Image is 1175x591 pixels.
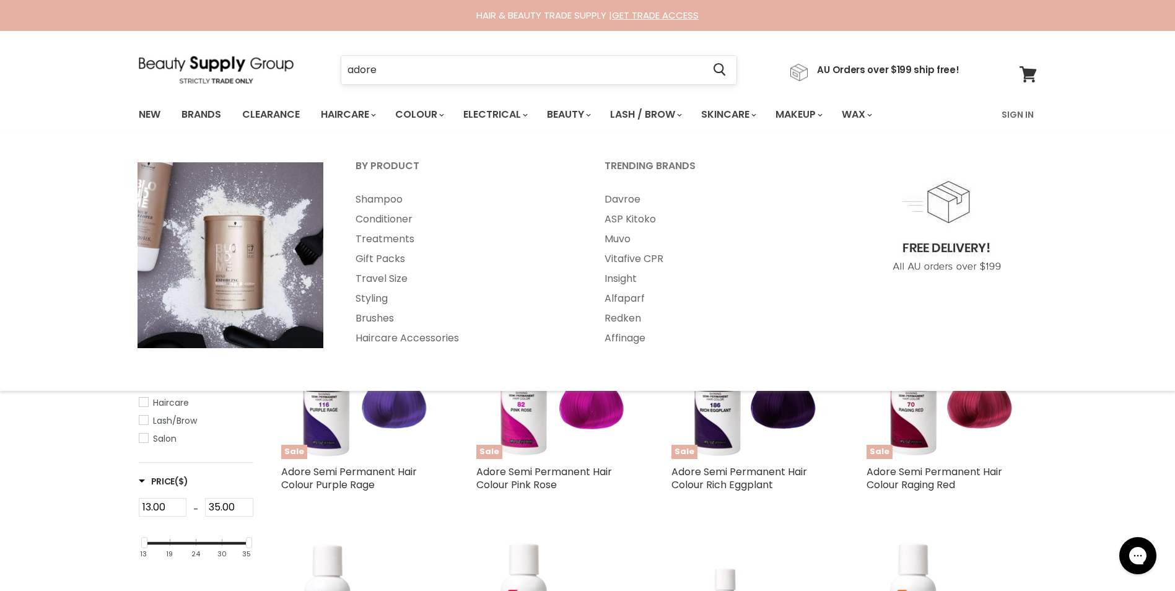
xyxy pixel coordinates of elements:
div: - [186,498,205,520]
a: Haircare [312,102,383,128]
a: Affinage [589,328,836,348]
a: Makeup [766,102,830,128]
a: Colour [386,102,452,128]
span: Sale [281,445,307,459]
span: Sale [476,445,502,459]
span: Sale [867,445,893,459]
a: By Product [340,156,587,187]
input: Search [341,56,704,84]
a: Trending Brands [589,156,836,187]
div: 24 [191,550,200,558]
a: Gift Packs [340,249,587,269]
span: Price [139,475,188,488]
span: Haircare [153,396,189,409]
a: Adore Semi Permanent Hair Colour Rich Eggplant [671,465,807,492]
ul: Main menu [589,190,836,348]
a: Salon [139,432,253,445]
a: Adore Semi Permanent Hair Colour Raging Red [867,465,1002,492]
a: Insight [589,269,836,289]
a: Electrical [454,102,535,128]
button: Search [704,56,736,84]
div: 35 [242,550,251,558]
span: Lash/Brow [153,414,197,427]
span: ($) [175,475,188,488]
a: Lash/Brow [139,414,253,427]
a: Sign In [994,102,1041,128]
a: Beauty [538,102,598,128]
a: Wax [832,102,880,128]
a: ASP Kitoko [589,209,836,229]
a: Davroe [589,190,836,209]
div: 13 [140,550,147,558]
a: Haircare [139,396,253,409]
h3: Price($) [139,475,188,488]
a: Brushes [340,309,587,328]
nav: Main [123,97,1052,133]
ul: Main menu [129,97,938,133]
input: Min Price [139,498,187,517]
iframe: Gorgias live chat messenger [1113,533,1163,579]
a: Lash / Brow [601,102,689,128]
a: Alfaparf [589,289,836,309]
a: Clearance [233,102,309,128]
div: 30 [217,550,227,558]
div: HAIR & BEAUTY TRADE SUPPLY | [123,9,1052,22]
a: Adore Semi Permanent Hair Colour Pink Rose [476,465,612,492]
a: Redken [589,309,836,328]
a: Styling [340,289,587,309]
a: Conditioner [340,209,587,229]
a: Skincare [692,102,764,128]
span: Sale [671,445,697,459]
a: Muvo [589,229,836,249]
a: Haircare Accessories [340,328,587,348]
a: Treatments [340,229,587,249]
span: Salon [153,432,177,445]
a: New [129,102,170,128]
a: Travel Size [340,269,587,289]
a: Brands [172,102,230,128]
input: Max Price [205,498,253,517]
form: Product [341,55,737,85]
div: 19 [166,550,173,558]
ul: Main menu [340,190,587,348]
a: Shampoo [340,190,587,209]
a: Vitafive CPR [589,249,836,269]
a: GET TRADE ACCESS [612,9,699,22]
a: Adore Semi Permanent Hair Colour Purple Rage [281,465,417,492]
